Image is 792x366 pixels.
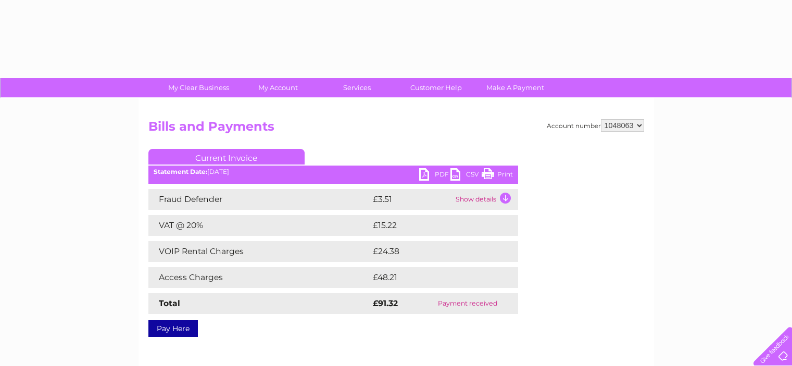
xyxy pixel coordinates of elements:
td: Access Charges [148,267,370,288]
b: Statement Date: [154,168,207,175]
strong: Total [159,298,180,308]
td: £3.51 [370,189,453,210]
h2: Bills and Payments [148,119,644,139]
td: Fraud Defender [148,189,370,210]
a: CSV [450,168,482,183]
a: Customer Help [393,78,479,97]
td: £24.38 [370,241,497,262]
a: Make A Payment [472,78,558,97]
td: Payment received [417,293,518,314]
a: Pay Here [148,320,198,337]
a: PDF [419,168,450,183]
td: £48.21 [370,267,496,288]
td: Show details [453,189,518,210]
a: Services [314,78,400,97]
strong: £91.32 [373,298,398,308]
div: [DATE] [148,168,518,175]
a: My Account [235,78,321,97]
a: Current Invoice [148,149,305,165]
td: VOIP Rental Charges [148,241,370,262]
a: My Clear Business [156,78,242,97]
div: Account number [547,119,644,132]
td: £15.22 [370,215,496,236]
a: Print [482,168,513,183]
td: VAT @ 20% [148,215,370,236]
